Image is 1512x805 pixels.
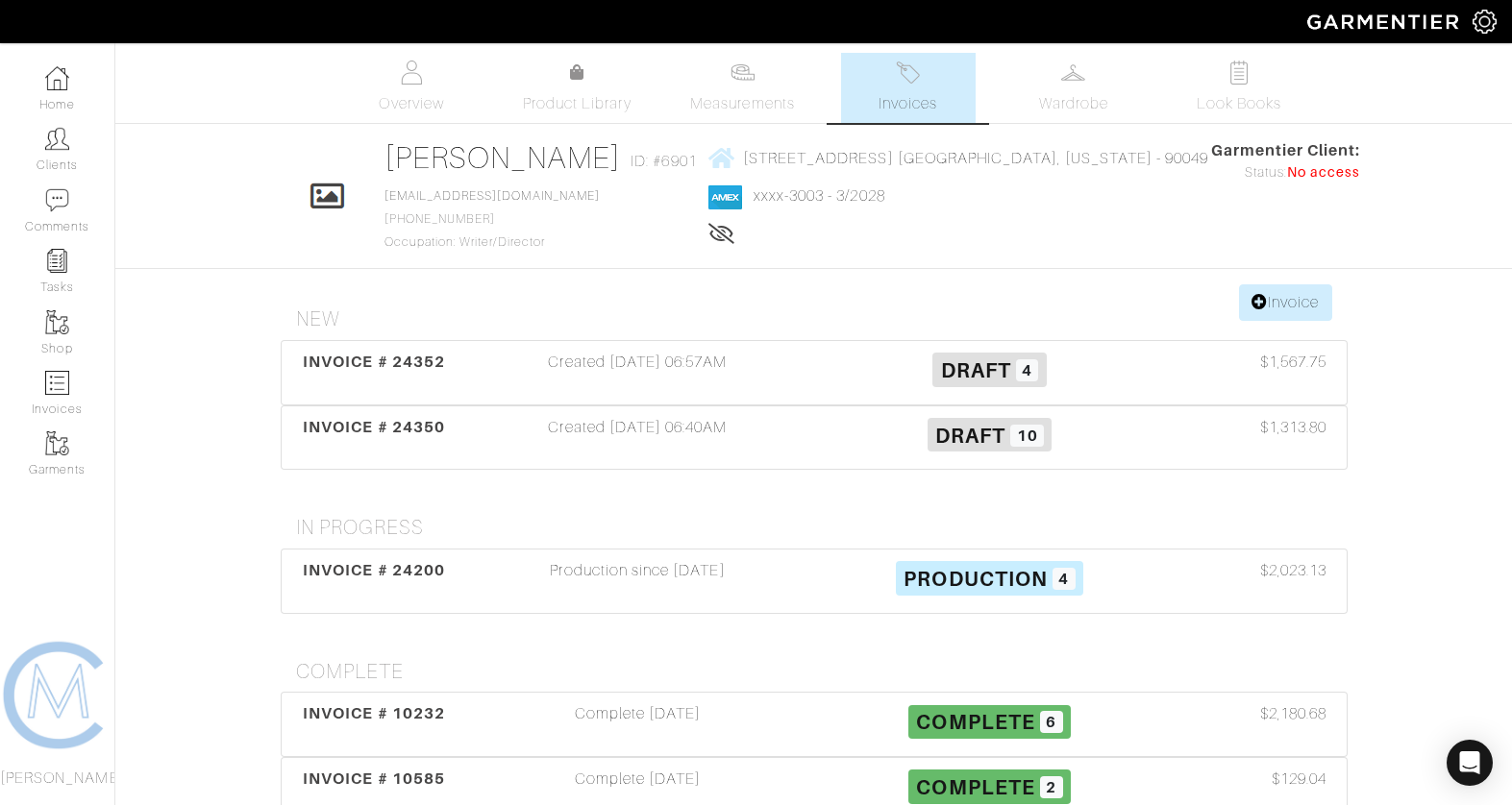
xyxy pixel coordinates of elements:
[296,307,1348,331] h4: New
[281,405,1348,471] a: INVOICE # 24350 Created [DATE] 06:40AM Draft 10 $1,313.80
[1053,568,1076,591] span: 4
[1287,162,1360,183] span: No access
[879,92,937,115] span: Invoices
[708,146,1209,170] a: [STREET_ADDRESS] [GEOGRAPHIC_DATA], [US_STATE] - 90049
[1016,359,1039,382] span: 4
[743,149,1209,166] span: [STREET_ADDRESS] [GEOGRAPHIC_DATA], [US_STATE] - 90049
[45,66,69,90] img: dashboard-icon-dbcd8f5a0b271acd01030246c82b418ddd0df26cd7fceb0bd07c9910d44c42f6.png
[1040,776,1063,799] span: 2
[904,567,1048,591] span: Production
[1272,768,1326,791] span: $129.04
[1260,351,1326,374] span: $1,567.75
[400,61,424,85] img: basicinfo-40fd8af6dae0f16599ec9e87c0ef1c0a1fdea2edbe929e3d69a839185d80c458.svg
[1172,53,1306,123] a: Look Books
[1197,92,1282,115] span: Look Books
[45,127,69,151] img: clients-icon-6bae9207a08558b7cb47a8932f037763ab4055f8c8b6bfacd5dc20c3e0201464.png
[675,53,810,123] a: Measurements
[841,53,976,123] a: Invoices
[45,249,69,273] img: reminder-icon-8004d30b9f0a5d33ae49ab947aed9ed385cf756f9e5892f1edd6e32f2345188e.png
[303,561,445,579] span: INVOICE # 24200
[303,704,445,722] span: INVOICE # 10232
[1239,284,1331,321] a: Invoice
[462,416,814,460] div: Created [DATE] 06:40AM
[1039,92,1108,115] span: Wardrobe
[1227,61,1251,85] img: todo-9ac3debb85659649dc8f770b8b6100bb5dab4b48dedcbae339e5042a72dfd3cc.svg
[45,371,69,395] img: orders-icon-0abe47150d42831381b5fb84f609e132dff9fe21cb692f30cb5eec754e2cba89.png
[523,92,632,115] span: Product Library
[941,358,1011,382] span: Draft
[1010,425,1044,448] span: 10
[1061,61,1085,85] img: wardrobe-487a4870c1b7c33e795ec22d11cfc2ed9d08956e64fb3008fe2437562e282088.svg
[303,353,445,371] span: INVOICE # 24352
[45,310,69,334] img: garments-icon-b7da505a4dc4fd61783c78ac3ca0ef83fa9d6f193b1c9dc38574b1d14d53ca28.png
[384,189,600,203] a: [EMAIL_ADDRESS][DOMAIN_NAME]
[1473,10,1497,34] img: gear-icon-white-bd11855cb880d31180b6d7d6211b90ccbf57a29d726f0c71d8c61bd08dd39cc2.png
[1260,559,1326,582] span: $2,023.13
[1006,53,1141,123] a: Wardrobe
[509,61,644,115] a: Product Library
[384,140,622,175] a: [PERSON_NAME]
[45,431,69,455] img: garments-icon-b7da505a4dc4fd61783c78ac3ca0ef83fa9d6f193b1c9dc38574b1d14d53ca28.png
[296,516,1348,540] h4: In Progress
[296,660,1348,684] h4: Complete
[462,559,814,603] div: Production since [DATE]
[935,423,1005,447] span: Draft
[1040,711,1063,734] span: 6
[384,189,600,249] span: [PHONE_NUMBER] Occupation: Writer/Director
[344,53,479,123] a: Overview
[379,92,443,115] span: Overview
[1260,416,1326,439] span: $1,313.80
[281,692,1348,757] a: INVOICE # 10232 Complete [DATE] Complete 6 $2,180.68
[1211,139,1361,162] span: Garmentier Client:
[462,702,814,746] div: Complete [DATE]
[1211,162,1361,183] div: Status:
[631,150,696,173] span: ID: #6901
[281,549,1348,614] a: INVOICE # 24200 Production since [DATE] Production 4 $2,023.13
[1260,702,1326,725] span: $2,180.68
[731,61,755,85] img: measurements-466bbee1fd09ba9460f595b01e5d73f9e2bff037440d3c8f018324cb6cdf7a4a.svg
[281,340,1348,405] a: INVOICE # 24352 Created [DATE] 06:57AM Draft 4 $1,567.75
[45,188,69,212] img: comment-icon-a0a6a9ef722e966f86d9cbdc48e553b5cf19dbc54f86b18d962a5391bc8f6eb6.png
[303,769,445,788] span: INVOICE # 10585
[1447,740,1493,786] div: Open Intercom Messenger
[896,61,920,85] img: orders-27d20c2124de7fd6de4e0e44c1d41de31381a507db9b33961299e4e07d508b8c.svg
[754,187,885,205] a: xxxx-3003 - 3/2028
[690,92,795,115] span: Measurements
[462,351,814,395] div: Created [DATE] 06:57AM
[303,418,445,436] span: INVOICE # 24350
[1298,5,1473,38] img: garmentier-logo-header-white-b43fb05a5012e4ada735d5af1a66efaba907eab6374d6393d1fbf88cb4ef424d.png
[916,710,1034,734] span: Complete
[708,185,742,209] img: american_express-1200034d2e149cdf2cc7894a33a747db654cf6f8355cb502592f1d228b2ac700.png
[916,775,1034,799] span: Complete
